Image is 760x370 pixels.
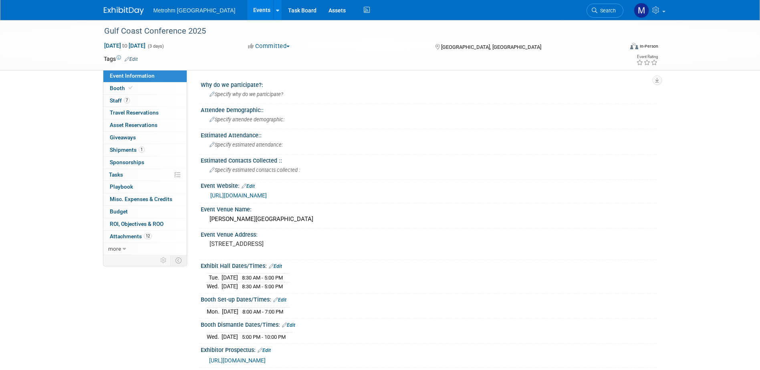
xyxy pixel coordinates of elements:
div: Attendee Demographic:: [201,104,657,114]
span: Specify attendee demographic: [210,117,284,123]
a: Shipments1 [103,144,187,156]
span: Event Information [110,72,155,79]
span: Giveaways [110,134,136,141]
img: ExhibitDay [104,7,144,15]
a: ROI, Objectives & ROO [103,218,187,230]
a: Giveaways [103,132,187,144]
a: Edit [282,322,295,328]
div: Estimated Contacts Collected :: [201,155,657,165]
span: 8:30 AM - 5:00 PM [242,284,283,290]
span: Specify estimated contacts collected : [210,167,300,173]
i: Booth reservation complete [129,86,133,90]
td: Wed. [207,282,222,290]
span: Playbook [110,183,133,190]
td: [DATE] [222,282,238,290]
a: Search [587,4,623,18]
span: Search [597,8,616,14]
a: Edit [269,263,282,269]
span: 8:30 AM - 5:00 PM [242,275,283,281]
span: Attachments [110,233,152,239]
div: Gulf Coast Conference 2025 [101,24,611,38]
span: Sponsorships [110,159,144,165]
pre: [STREET_ADDRESS] [210,240,382,247]
a: Booth [103,82,187,95]
td: Wed. [207,332,222,341]
img: Format-Inperson.png [630,43,638,49]
td: [DATE] [222,332,238,341]
td: Tue. [207,273,222,282]
div: Event Venue Address: [201,229,657,239]
span: to [121,42,129,49]
span: 1 [139,147,145,153]
span: 12 [144,233,152,239]
span: Metrohm [GEOGRAPHIC_DATA] [153,7,236,14]
td: Mon. [207,307,222,316]
span: Shipments [110,147,145,153]
div: Event Website: [201,180,657,190]
a: Attachments12 [103,231,187,243]
a: Edit [125,56,138,62]
td: Personalize Event Tab Strip [157,255,171,265]
td: Tags [104,55,138,63]
img: Michelle Simoes [634,3,649,18]
div: In-Person [639,43,658,49]
span: Asset Reservations [110,122,157,128]
span: Booth [110,85,134,91]
div: Estimated Attendance:: [201,129,657,139]
div: Event Venue Name: [201,203,657,213]
span: 7 [124,97,130,103]
div: Event Rating [636,55,658,59]
td: Toggle Event Tabs [170,255,187,265]
span: more [108,245,121,252]
span: Specify estimated attendance: [210,142,283,148]
span: [GEOGRAPHIC_DATA], [GEOGRAPHIC_DATA] [441,44,541,50]
a: [URL][DOMAIN_NAME] [210,192,267,199]
span: Travel Reservations [110,109,159,116]
div: Why do we participate?: [201,79,657,89]
span: 5:00 PM - 10:00 PM [242,334,286,340]
a: Budget [103,206,187,218]
span: Misc. Expenses & Credits [110,196,172,202]
div: Exhibit Hall Dates/Times: [201,260,657,270]
div: Event Format [576,42,659,54]
div: Exhibitor Prospectus: [201,344,657,354]
a: Event Information [103,70,187,82]
a: Tasks [103,169,187,181]
span: Staff [110,97,130,104]
a: Playbook [103,181,187,193]
a: more [103,243,187,255]
button: Committed [245,42,293,50]
a: Asset Reservations [103,119,187,131]
a: Staff7 [103,95,187,107]
span: [DATE] [DATE] [104,42,146,49]
span: Budget [110,208,128,215]
span: ROI, Objectives & ROO [110,221,163,227]
span: 8:00 AM - 7:00 PM [242,309,283,315]
a: Edit [258,348,271,353]
a: Edit [273,297,286,303]
a: Misc. Expenses & Credits [103,193,187,205]
div: Booth Dismantle Dates/Times: [201,319,657,329]
a: [URL][DOMAIN_NAME] [209,357,266,364]
span: Tasks [109,171,123,178]
span: Specify why do we participate? [210,91,283,97]
td: [DATE] [222,307,238,316]
a: Edit [242,183,255,189]
div: [PERSON_NAME][GEOGRAPHIC_DATA] [207,213,651,225]
div: Booth Set-up Dates/Times: [201,294,657,304]
td: [DATE] [222,273,238,282]
a: Travel Reservations [103,107,187,119]
span: (3 days) [147,44,164,49]
a: Sponsorships [103,157,187,169]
